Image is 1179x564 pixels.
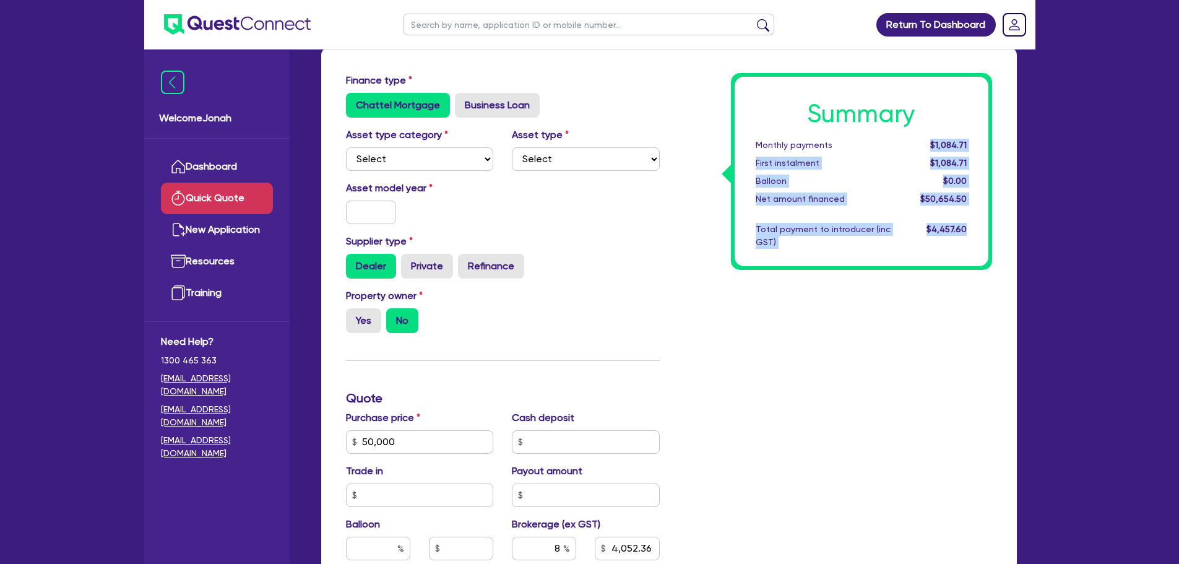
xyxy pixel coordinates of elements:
[346,391,660,406] h3: Quote
[346,289,423,303] label: Property owner
[161,372,273,398] a: [EMAIL_ADDRESS][DOMAIN_NAME]
[455,93,540,118] label: Business Loan
[171,191,186,206] img: quick-quote
[746,175,900,188] div: Balloon
[746,193,900,206] div: Net amount financed
[346,410,420,425] label: Purchase price
[401,254,453,279] label: Private
[998,9,1030,41] a: Dropdown toggle
[346,308,381,333] label: Yes
[161,403,273,429] a: [EMAIL_ADDRESS][DOMAIN_NAME]
[171,222,186,237] img: new-application
[161,434,273,460] a: [EMAIL_ADDRESS][DOMAIN_NAME]
[346,464,383,479] label: Trade in
[512,128,569,142] label: Asset type
[161,334,273,349] span: Need Help?
[337,181,503,196] label: Asset model year
[512,517,600,532] label: Brokerage (ex GST)
[403,14,774,35] input: Search by name, application ID or mobile number...
[161,151,273,183] a: Dashboard
[171,254,186,269] img: resources
[161,71,184,94] img: icon-menu-close
[159,111,275,126] span: Welcome Jonah
[943,176,967,186] span: $0.00
[161,246,273,277] a: Resources
[458,254,524,279] label: Refinance
[512,410,574,425] label: Cash deposit
[164,14,311,35] img: quest-connect-logo-blue
[346,128,448,142] label: Asset type category
[346,93,450,118] label: Chattel Mortgage
[930,158,967,168] span: $1,084.71
[346,73,412,88] label: Finance type
[171,285,186,300] img: training
[346,517,380,532] label: Balloon
[386,308,418,333] label: No
[920,194,967,204] span: $50,654.50
[746,139,900,152] div: Monthly payments
[930,140,967,150] span: $1,084.71
[161,277,273,309] a: Training
[161,183,273,214] a: Quick Quote
[161,214,273,246] a: New Application
[746,223,900,249] div: Total payment to introducer (inc GST)
[346,234,413,249] label: Supplier type
[926,224,967,234] span: $4,457.60
[512,464,582,479] label: Payout amount
[161,354,273,367] span: 1300 465 363
[876,13,996,37] a: Return To Dashboard
[756,99,967,129] h1: Summary
[746,157,900,170] div: First instalment
[346,254,396,279] label: Dealer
